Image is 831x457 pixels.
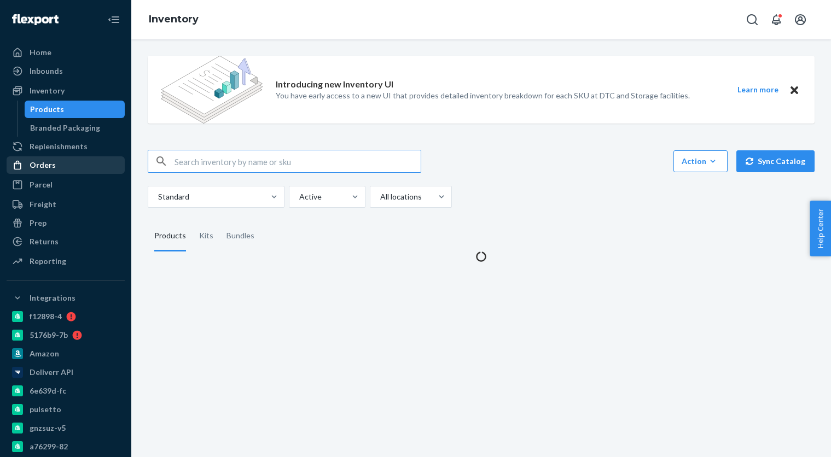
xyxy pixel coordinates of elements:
[30,404,61,415] div: pulsetto
[30,160,56,171] div: Orders
[298,191,299,202] input: Active
[7,214,125,232] a: Prep
[276,78,393,91] p: Introducing new Inventory UI
[30,218,47,228] div: Prep
[30,85,65,96] div: Inventory
[741,9,763,31] button: Open Search Box
[30,47,51,58] div: Home
[682,156,719,167] div: Action
[199,221,213,251] div: Kits
[30,367,73,378] div: Deliverr API
[7,438,125,455] a: a76299-82
[7,289,125,307] button: Integrations
[12,14,59,25] img: Flexport logo
[175,150,421,172] input: Search inventory by name or sku
[103,9,125,31] button: Close Navigation
[7,156,125,174] a: Orders
[30,311,62,322] div: f12898-4
[7,419,125,437] a: gnzsuz-v5
[810,201,831,256] button: Help Center
[226,221,254,251] div: Bundles
[787,83,801,97] button: Close
[730,83,785,97] button: Learn more
[157,191,158,202] input: Standard
[30,385,66,396] div: 6e639d-fc
[25,101,125,118] a: Products
[7,138,125,155] a: Replenishments
[30,256,66,267] div: Reporting
[7,176,125,194] a: Parcel
[30,179,53,190] div: Parcel
[276,90,690,101] p: You have early access to a new UI that provides detailed inventory breakdown for each SKU at DTC ...
[161,56,263,124] img: new-reports-banner-icon.82668bd98b6a51aee86340f2a7b77ae3.png
[7,82,125,99] a: Inventory
[7,345,125,362] a: Amazon
[30,141,88,152] div: Replenishments
[7,233,125,250] a: Returns
[25,119,125,137] a: Branded Packaging
[789,9,811,31] button: Open account menu
[30,199,56,210] div: Freight
[7,196,125,213] a: Freight
[30,423,66,433] div: gnzsuz-v5
[7,308,125,325] a: f12898-4
[30,330,68,341] div: 5176b9-7b
[30,348,59,359] div: Amazon
[7,253,125,270] a: Reporting
[7,382,125,400] a: 6e639d-fc
[7,44,125,61] a: Home
[154,221,186,251] div: Products
[7,326,125,344] a: 5176b9-7b
[30,292,75,303] div: Integrations
[736,150,815,172] button: Sync Catalog
[673,150,728,172] button: Action
[7,401,125,418] a: pulsetto
[7,62,125,80] a: Inbounds
[30,122,100,133] div: Branded Packaging
[30,104,64,115] div: Products
[7,364,125,381] a: Deliverr API
[149,13,199,25] a: Inventory
[30,441,68,452] div: a76299-82
[30,236,59,247] div: Returns
[379,191,380,202] input: All locations
[765,9,787,31] button: Open notifications
[30,66,63,77] div: Inbounds
[140,4,207,36] ol: breadcrumbs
